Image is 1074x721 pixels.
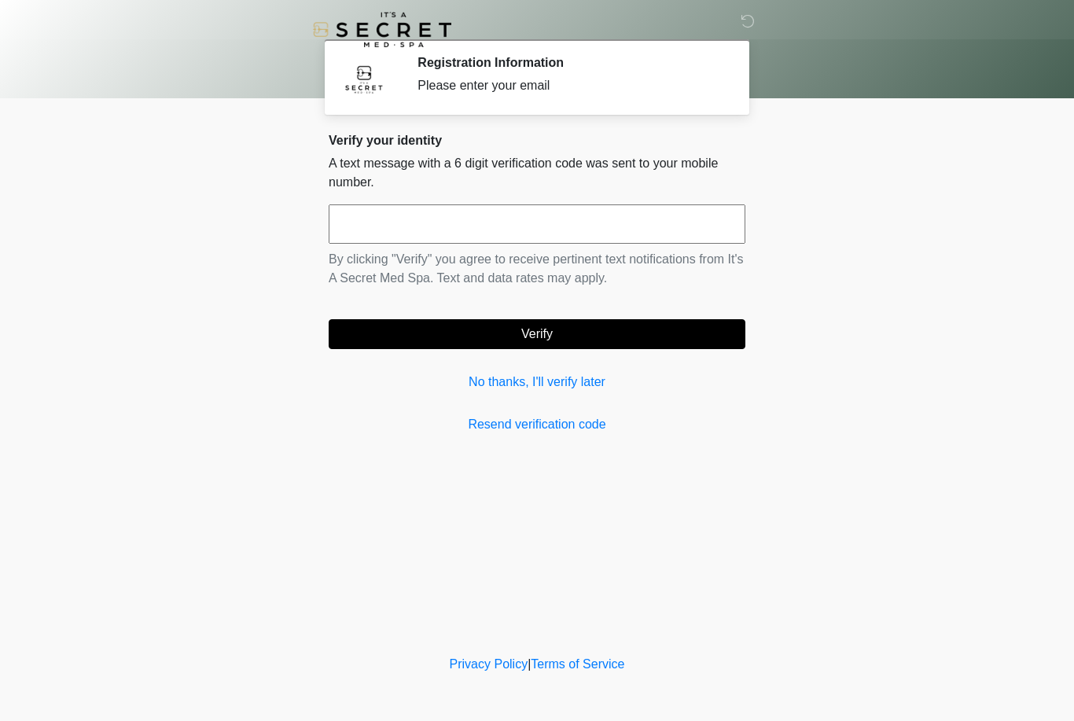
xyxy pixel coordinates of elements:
p: A text message with a 6 digit verification code was sent to your mobile number. [329,154,745,192]
div: Please enter your email [417,76,722,95]
a: Terms of Service [531,657,624,671]
a: Privacy Policy [450,657,528,671]
button: Verify [329,319,745,349]
a: No thanks, I'll verify later [329,373,745,392]
h2: Registration Information [417,55,722,70]
p: By clicking "Verify" you agree to receive pertinent text notifications from It's A Secret Med Spa... [329,250,745,288]
a: | [528,657,531,671]
a: Resend verification code [329,415,745,434]
h2: Verify your identity [329,133,745,148]
img: It's A Secret Med Spa Logo [313,12,451,47]
img: Agent Avatar [340,55,388,102]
